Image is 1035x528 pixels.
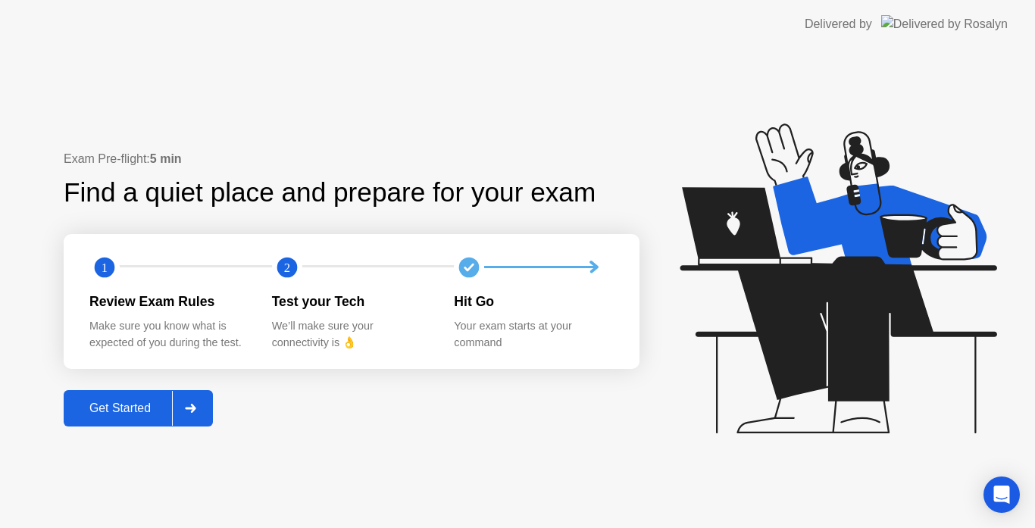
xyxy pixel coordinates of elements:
[284,260,290,274] text: 2
[89,318,248,351] div: Make sure you know what is expected of you during the test.
[454,318,612,351] div: Your exam starts at your command
[68,401,172,415] div: Get Started
[64,173,598,213] div: Find a quiet place and prepare for your exam
[89,292,248,311] div: Review Exam Rules
[983,476,1020,513] div: Open Intercom Messenger
[64,150,639,168] div: Exam Pre-flight:
[272,292,430,311] div: Test your Tech
[272,318,430,351] div: We’ll make sure your connectivity is 👌
[805,15,872,33] div: Delivered by
[64,390,213,426] button: Get Started
[150,152,182,165] b: 5 min
[102,260,108,274] text: 1
[881,15,1008,33] img: Delivered by Rosalyn
[454,292,612,311] div: Hit Go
